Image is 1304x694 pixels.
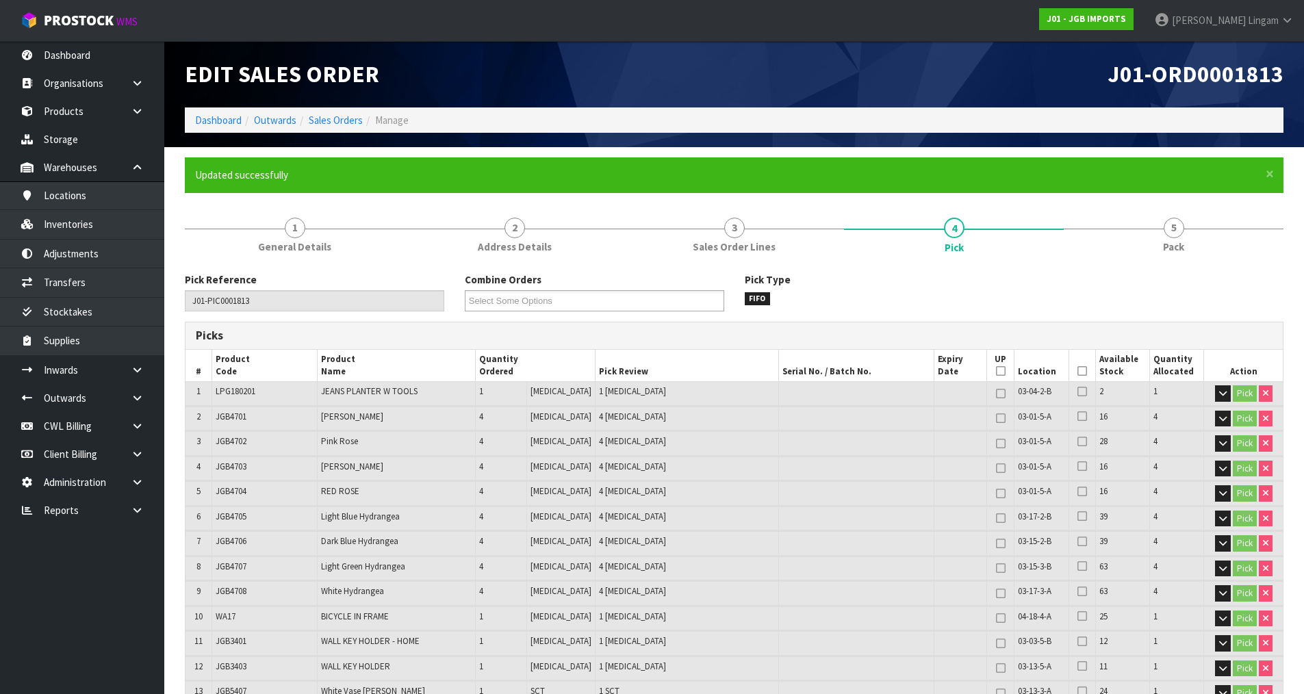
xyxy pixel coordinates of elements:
h3: Picks [196,329,724,342]
button: Pick [1233,435,1257,452]
span: 39 [1099,511,1108,522]
button: Pick [1233,611,1257,627]
span: Pink Rose [321,435,358,447]
span: 4 [1153,535,1158,547]
span: 04-18-4-A [1018,611,1051,622]
span: 1 [479,660,483,672]
th: Product Name [318,350,476,382]
button: Pick [1233,461,1257,477]
span: 28 [1099,435,1108,447]
span: 4 [479,461,483,472]
span: RED ROSE [321,485,359,497]
span: Dark Blue Hydrangea [321,535,398,547]
span: 4 [479,435,483,447]
span: [MEDICAL_DATA] [530,511,591,522]
span: 1 [285,218,305,238]
span: 4 [MEDICAL_DATA] [599,585,666,597]
span: Address Details [478,240,552,254]
button: Pick [1233,561,1257,577]
span: JGB4707 [216,561,246,572]
span: 4 [MEDICAL_DATA] [599,511,666,522]
span: White Hydrangea [321,585,384,597]
span: 4 [MEDICAL_DATA] [599,435,666,447]
span: 4 [1153,461,1158,472]
span: [MEDICAL_DATA] [530,585,591,597]
span: 1 [1153,611,1158,622]
span: 1 [1153,385,1158,397]
span: 03-03-5-B [1018,635,1051,647]
span: ProStock [44,12,114,29]
th: Action [1204,350,1283,382]
span: [MEDICAL_DATA] [530,660,591,672]
span: 1 [196,385,201,397]
span: Edit Sales Order [185,60,379,88]
span: 1 [MEDICAL_DATA] [599,660,666,672]
span: JGB4704 [216,485,246,497]
span: 03-17-2-B [1018,511,1051,522]
span: [PERSON_NAME] [1172,14,1246,27]
span: JEANS PLANTER W TOOLS [321,385,418,397]
span: 11 [1099,660,1108,672]
span: 3 [196,435,201,447]
span: J01-ORD0001813 [1108,60,1283,88]
span: 16 [1099,485,1108,497]
span: 03-01-5-A [1018,461,1051,472]
span: JGB3401 [216,635,246,647]
span: 4 [MEDICAL_DATA] [599,485,666,497]
span: 03-01-5-A [1018,435,1051,447]
span: [MEDICAL_DATA] [530,461,591,472]
span: 1 [479,635,483,647]
span: 4 [944,218,964,238]
span: 25 [1099,611,1108,622]
span: 63 [1099,561,1108,572]
span: 8 [196,561,201,572]
span: 1 [479,611,483,622]
span: Lingam [1248,14,1279,27]
small: WMS [116,15,138,28]
button: Pick [1233,411,1257,427]
span: 5 [1164,218,1184,238]
span: 3 [724,218,745,238]
span: Manage [375,114,409,127]
span: [PERSON_NAME] [321,411,383,422]
label: Pick Reference [185,272,257,287]
span: 1 [1153,635,1158,647]
span: 4 [479,585,483,597]
span: Light Green Hydrangea [321,561,405,572]
span: JGB4703 [216,461,246,472]
span: 1 [479,385,483,397]
span: 4 [479,535,483,547]
span: JGB4708 [216,585,246,597]
span: 03-17-3-A [1018,585,1051,597]
span: [MEDICAL_DATA] [530,385,591,397]
span: Sales Order Lines [693,240,776,254]
span: 1 [MEDICAL_DATA] [599,635,666,647]
span: 1 [MEDICAL_DATA] [599,385,666,397]
span: JGB4701 [216,411,246,422]
span: 1 [1153,660,1158,672]
th: Quantity Allocated [1149,350,1203,382]
span: 4 [MEDICAL_DATA] [599,535,666,547]
a: Outwards [254,114,296,127]
span: 4 [196,461,201,472]
span: [PERSON_NAME] [321,461,383,472]
span: 2 [504,218,525,238]
span: 4 [1153,485,1158,497]
span: [MEDICAL_DATA] [530,435,591,447]
label: Combine Orders [465,272,541,287]
th: Location [1014,350,1069,382]
label: Pick Type [745,272,791,287]
th: UP [987,350,1014,382]
span: × [1266,164,1274,183]
span: 1 [MEDICAL_DATA] [599,611,666,622]
span: 03-01-5-A [1018,411,1051,422]
th: # [186,350,212,382]
span: 4 [479,485,483,497]
span: WALL KEY HOLDER - HOME [321,635,420,647]
span: 39 [1099,535,1108,547]
button: Pick [1233,511,1257,527]
th: Product Code [212,350,318,382]
span: 03-13-5-A [1018,660,1051,672]
span: 2 [1099,385,1103,397]
span: 12 [1099,635,1108,647]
